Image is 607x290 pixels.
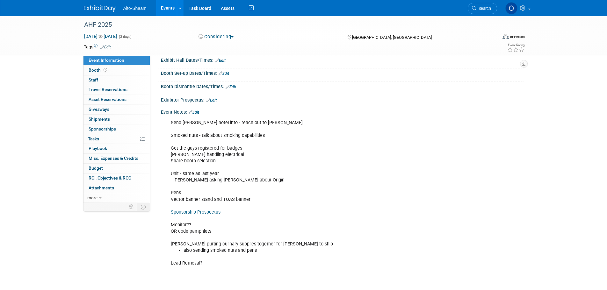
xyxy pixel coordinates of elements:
a: Giveaways [83,105,150,114]
span: to [98,34,104,39]
a: Edit [215,58,226,63]
a: Booth [83,66,150,75]
a: Sponsorship Prospectus [171,209,220,215]
span: Booth [89,67,108,73]
div: In-Person [510,34,525,39]
div: Exhibitor Prospectus: [161,95,524,103]
span: [GEOGRAPHIC_DATA], [GEOGRAPHIC_DATA] [352,35,432,40]
span: Playbook [89,146,107,151]
span: Budget [89,166,103,171]
a: Tasks [83,134,150,144]
span: Sponsorships [89,126,116,131]
div: Event Notes: [161,107,524,116]
span: Giveaways [89,107,109,112]
td: Personalize Event Tab Strip [126,203,137,211]
div: Booth Set-up Dates/Times: [161,68,524,77]
span: Travel Reservations [89,87,127,92]
a: Edit [219,71,229,76]
li: also sending smoked nuts and pens [184,247,450,254]
a: Edit [206,98,217,103]
span: ROI, Objectives & ROO [89,175,131,180]
span: Asset Reservations [89,97,126,102]
a: Search [468,3,497,14]
img: ExhibitDay [84,5,116,12]
a: Budget [83,164,150,173]
a: Staff [83,75,150,85]
a: Edit [226,85,236,89]
span: Misc. Expenses & Credits [89,156,138,161]
span: more [87,195,98,200]
a: Travel Reservations [83,85,150,95]
span: Attachments [89,185,114,190]
a: Sponsorships [83,124,150,134]
span: Search [476,6,491,11]
a: Asset Reservations [83,95,150,104]
div: Event Format [459,33,525,43]
a: more [83,193,150,203]
span: (3 days) [118,35,132,39]
a: Shipments [83,115,150,124]
span: Alto-Shaam [123,6,147,11]
span: Tasks [88,136,99,141]
a: Attachments [83,183,150,193]
a: Edit [100,45,111,49]
div: Event Rating [507,44,524,47]
span: Shipments [89,117,110,122]
a: Playbook [83,144,150,153]
span: Booth not reserved yet [102,67,108,72]
div: Exhibit Hall Dates/Times: [161,55,524,64]
td: Tags [84,44,111,50]
a: Event Information [83,56,150,65]
div: Send [PERSON_NAME] hotel info - reach out to [PERSON_NAME] Smoked nuts - talk about smoking capab... [166,117,453,270]
td: Toggle Event Tabs [137,203,150,211]
span: Event Information [89,58,124,63]
a: ROI, Objectives & ROO [83,173,150,183]
div: AHF 2025 [82,19,488,31]
a: Edit [189,110,199,115]
span: Staff [89,77,98,82]
img: Olivia Strasser [505,2,517,14]
span: [DATE] [DATE] [84,33,117,39]
div: Booth Dismantle Dates/Times: [161,82,524,90]
a: Misc. Expenses & Credits [83,154,150,163]
button: Considering [196,33,236,40]
img: Format-Inperson.png [502,34,509,39]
